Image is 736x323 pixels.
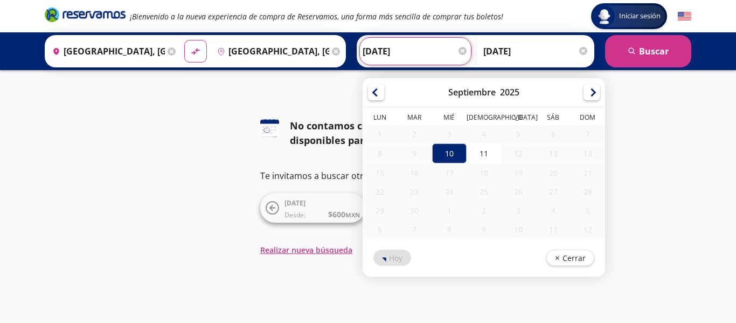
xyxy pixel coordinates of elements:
[536,163,570,182] div: 20-Sep-25
[536,125,570,143] div: 06-Sep-25
[615,11,665,22] span: Iniciar sesión
[432,163,467,182] div: 17-Sep-25
[501,201,536,220] div: 03-Oct-25
[571,182,605,201] div: 28-Sep-25
[501,144,536,163] div: 12-Sep-25
[328,209,360,220] span: $ 600
[536,144,570,163] div: 13-Sep-25
[130,11,503,22] em: ¡Bienvenido a la nueva experiencia de compra de Reservamos, una forma más sencilla de comprar tus...
[363,182,397,201] div: 22-Sep-25
[260,193,365,223] button: [DATE]Desde:$600MXN
[467,163,501,182] div: 18-Sep-25
[571,125,605,143] div: 07-Sep-25
[397,144,432,163] div: 09-Sep-25
[397,113,432,125] th: Martes
[501,182,536,201] div: 26-Sep-25
[363,38,468,65] input: Elegir Fecha
[571,113,605,125] th: Domingo
[467,201,501,220] div: 02-Oct-25
[432,143,467,163] div: 10-Sep-25
[432,220,467,239] div: 08-Oct-25
[536,201,570,220] div: 04-Oct-25
[448,86,496,98] div: Septiembre
[432,113,467,125] th: Miércoles
[397,182,432,201] div: 23-Sep-25
[501,220,536,239] div: 10-Oct-25
[467,143,501,163] div: 11-Sep-25
[501,163,536,182] div: 19-Sep-25
[432,125,467,143] div: 03-Sep-25
[678,10,691,23] button: English
[363,144,397,163] div: 08-Sep-25
[501,113,536,125] th: Viernes
[397,220,432,239] div: 07-Oct-25
[571,201,605,220] div: 05-Oct-25
[501,125,536,143] div: 05-Sep-25
[571,220,605,239] div: 12-Oct-25
[500,86,519,98] div: 2025
[536,113,570,125] th: Sábado
[467,182,501,201] div: 25-Sep-25
[467,220,501,239] div: 09-Oct-25
[397,201,432,220] div: 30-Sep-25
[284,210,305,220] span: Desde:
[45,6,126,23] i: Brand Logo
[432,201,467,220] div: 01-Oct-25
[363,125,397,143] div: 01-Sep-25
[363,220,397,239] div: 06-Oct-25
[432,182,467,201] div: 24-Sep-25
[213,38,330,65] input: Buscar Destino
[536,182,570,201] div: 27-Sep-25
[373,250,411,266] button: Hoy
[467,113,501,125] th: Jueves
[345,211,360,219] small: MXN
[536,220,570,239] div: 11-Oct-25
[571,144,605,163] div: 14-Sep-25
[363,201,397,220] div: 29-Sep-25
[260,244,352,256] button: Realizar nueva búsqueda
[467,125,501,143] div: 04-Sep-25
[363,163,397,182] div: 15-Sep-25
[290,119,476,148] div: No contamos con horarios disponibles para esta fecha
[483,38,589,65] input: Opcional
[48,38,165,65] input: Buscar Origen
[397,163,432,182] div: 16-Sep-25
[363,113,397,125] th: Lunes
[397,125,432,143] div: 02-Sep-25
[605,35,691,67] button: Buscar
[45,6,126,26] a: Brand Logo
[546,250,594,266] button: Cerrar
[571,163,605,182] div: 21-Sep-25
[260,169,476,182] p: Te invitamos a buscar otra fecha o ruta
[284,198,305,208] span: [DATE]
